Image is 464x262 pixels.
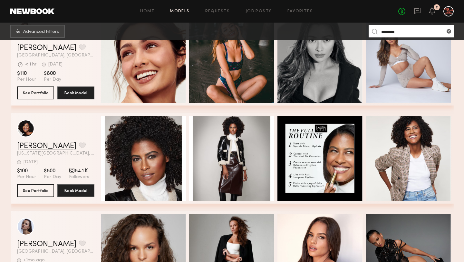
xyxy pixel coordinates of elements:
[69,168,89,174] span: 54.1 K
[436,6,438,9] div: 2
[25,62,36,67] div: < 1 hr
[17,70,36,77] span: $110
[170,9,189,14] a: Models
[17,151,94,156] span: [US_STATE][GEOGRAPHIC_DATA], [GEOGRAPHIC_DATA]
[246,9,272,14] a: Job Posts
[17,142,76,150] a: [PERSON_NAME]
[140,9,155,14] a: Home
[24,160,38,165] div: [DATE]
[205,9,230,14] a: Requests
[10,25,65,38] button: Advanced Filters
[17,44,76,52] a: [PERSON_NAME]
[17,249,94,254] span: [GEOGRAPHIC_DATA], [GEOGRAPHIC_DATA]
[17,184,54,197] button: See Portfolio
[17,77,36,83] span: Per Hour
[48,62,63,67] div: [DATE]
[17,53,94,58] span: [GEOGRAPHIC_DATA], [GEOGRAPHIC_DATA]
[17,240,76,248] a: [PERSON_NAME]
[57,184,94,197] button: Book Model
[17,86,54,99] button: See Portfolio
[69,174,89,180] span: Followers
[44,77,61,83] span: Per Day
[57,86,94,99] button: Book Model
[17,174,36,180] span: Per Hour
[44,174,61,180] span: Per Day
[23,30,59,34] span: Advanced Filters
[17,168,36,174] span: $100
[287,9,313,14] a: Favorites
[44,168,61,174] span: $500
[44,70,61,77] span: $800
